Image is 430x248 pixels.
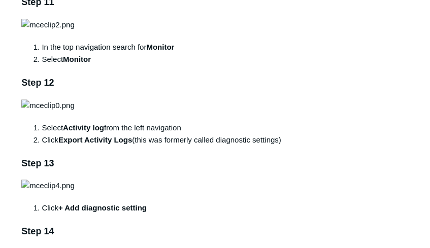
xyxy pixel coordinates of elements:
[42,53,408,65] li: Select
[21,180,74,192] img: mceclip4.png
[21,156,408,171] h3: Step 13
[58,135,132,144] strong: Export Activity Logs
[21,99,74,112] img: mceclip0.png
[42,134,408,146] li: Click (this was formerly called diagnostic settings)
[21,19,74,31] img: mceclip2.png
[21,224,408,239] h3: Step 14
[42,122,408,134] li: Select from the left navigation
[42,41,408,53] li: In the top navigation search for
[63,55,91,63] strong: Monitor
[146,43,174,51] strong: Monitor
[63,123,104,132] strong: Activity log
[42,202,408,214] li: Click
[58,203,147,212] strong: + Add diagnostic setting
[21,76,408,90] h3: Step 12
